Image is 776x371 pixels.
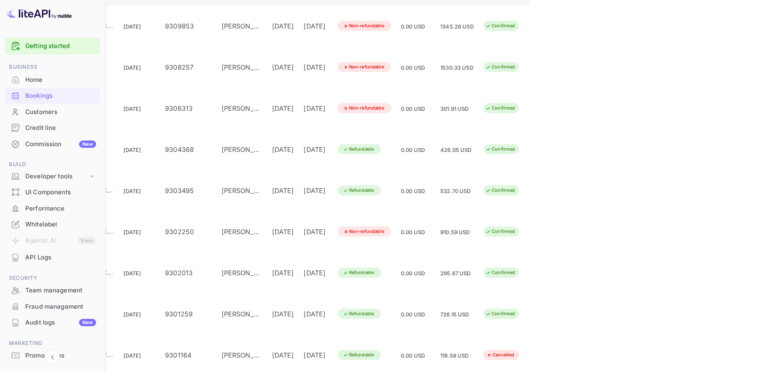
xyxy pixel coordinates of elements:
[25,286,96,295] div: Team management
[165,21,211,31] div: 9309853
[222,103,262,113] div: MOSHE GENON
[25,42,96,51] a: Getting started
[5,339,100,348] span: Marketing
[123,270,141,277] span: [DATE]
[222,145,262,154] div: OFER OHANA
[123,352,141,359] span: [DATE]
[303,62,328,72] div: [DATE]
[303,227,328,237] div: [DATE]
[338,268,380,278] div: Refundable
[123,229,141,235] span: [DATE]
[222,268,262,278] div: GIL ZUKERMAN
[5,72,100,88] div: Home
[25,140,96,149] div: Commission
[123,147,141,153] span: [DATE]
[165,227,211,237] div: 9302250
[303,21,328,31] div: [DATE]
[123,23,141,30] span: [DATE]
[5,104,100,119] a: Customers
[480,62,520,72] div: Confirmed
[25,302,96,312] div: Fraud management
[123,188,141,194] span: [DATE]
[338,350,380,360] div: Refundable
[222,350,262,360] div: IGOR GRINBERG
[25,91,96,101] div: Bookings
[303,350,328,360] div: [DATE]
[25,318,96,327] div: Audit logs
[222,227,262,237] div: GIL ZUKERMAN
[123,311,141,318] span: [DATE]
[481,350,519,360] div: Cancelled
[222,309,262,319] div: HANNA LORIN MAIMON
[5,104,100,120] div: Customers
[165,186,211,195] div: 9303495
[5,136,100,152] div: CommissionNew
[5,315,100,331] div: Audit logsNew
[79,319,96,326] div: New
[25,253,96,262] div: API Logs
[401,23,425,30] span: 0.00 USD
[5,348,100,363] a: Promo codes
[5,72,100,87] a: Home
[338,62,389,72] div: Non-refundable
[272,227,294,237] div: [DATE]
[303,145,328,154] div: [DATE]
[338,103,389,113] div: Non-refundable
[338,144,380,154] div: Refundable
[165,309,211,319] div: 9301259
[480,185,520,195] div: Confirmed
[25,75,96,85] div: Home
[165,268,211,278] div: 9302013
[272,62,294,72] div: [DATE]
[401,188,425,194] span: 0.00 USD
[5,201,100,216] a: Performance
[272,21,294,31] div: [DATE]
[5,315,100,330] a: Audit logsNew
[5,217,100,232] a: Whitelabel
[165,62,211,72] div: 9308257
[401,147,425,153] span: 0.00 USD
[5,120,100,136] div: Credit line
[480,309,520,319] div: Confirmed
[440,352,469,359] span: 118.58 USD
[165,145,211,154] div: 9304368
[222,21,262,31] div: EDEN RABIA
[303,186,328,195] div: [DATE]
[5,299,100,315] div: Fraud management
[5,88,100,104] div: Bookings
[440,311,469,318] span: 726.15 USD
[338,21,389,31] div: Non-refundable
[25,188,96,197] div: UI Components
[272,145,294,154] div: [DATE]
[338,309,380,319] div: Refundable
[401,352,425,359] span: 0.00 USD
[5,299,100,314] a: Fraud management
[5,160,100,169] span: Build
[5,250,100,266] div: API Logs
[272,309,294,319] div: [DATE]
[338,226,389,237] div: Non-refundable
[5,88,100,103] a: Bookings
[5,184,100,200] div: UI Components
[303,103,328,113] div: [DATE]
[480,21,520,31] div: Confirmed
[440,105,469,112] span: 301.91 USD
[5,63,100,72] span: Business
[272,350,294,360] div: [DATE]
[338,185,380,195] div: Refundable
[165,350,211,360] div: 9301164
[272,268,294,278] div: [DATE]
[480,226,520,237] div: Confirmed
[25,204,96,213] div: Performance
[303,309,328,319] div: [DATE]
[401,105,425,112] span: 0.00 USD
[25,108,96,117] div: Customers
[440,188,471,194] span: 532.70 USD
[5,217,100,233] div: Whitelabel
[5,201,100,217] div: Performance
[7,7,72,20] img: LiteAPI logo
[25,220,96,229] div: Whitelabel
[272,103,294,113] div: [DATE]
[401,229,425,235] span: 0.00 USD
[401,64,425,71] span: 0.00 USD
